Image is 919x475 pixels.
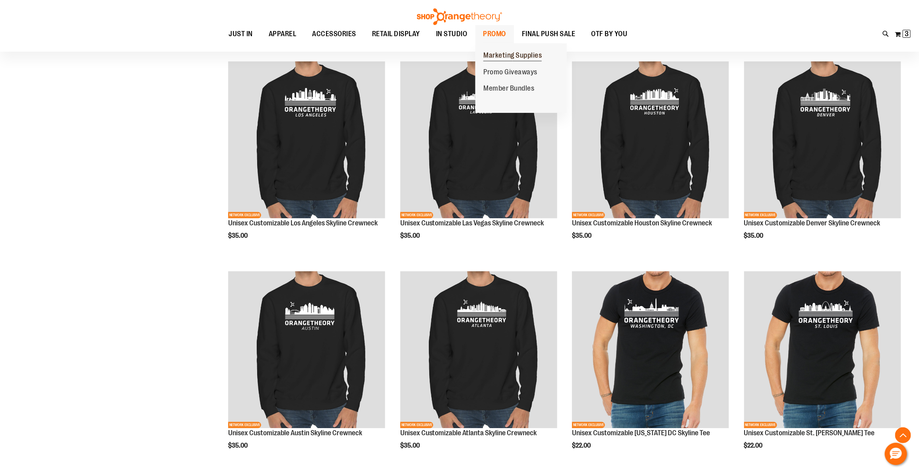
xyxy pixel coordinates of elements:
[475,47,550,64] a: Marketing Supplies
[591,25,628,43] span: OTF BY YOU
[228,219,378,227] a: Unisex Customizable Los Angeles Skyline Crewneck
[436,25,467,43] span: IN STUDIO
[400,212,433,218] span: NETWORK EXCLUSIVE
[400,232,421,239] span: $35.00
[261,25,304,43] a: APPAREL
[228,442,249,449] span: $35.00
[228,271,385,429] a: Product image for Unisex Customizable Austin Skyline CrewneckNETWORK EXCLUSIVE
[312,25,357,43] span: ACCESSORIES
[400,422,433,428] span: NETWORK EXCLUSIVE
[895,427,911,443] button: Back To Top
[572,212,605,218] span: NETWORK EXCLUSIVE
[304,25,364,43] a: ACCESSORIES
[584,25,636,43] a: OTF BY YOU
[744,442,764,449] span: $22.00
[572,271,729,428] img: Product image for Unisex Customizable Washington DC Skyline Tee
[744,219,880,227] a: Unisex Customizable Denver Skyline Crewneck
[744,232,765,239] span: $35.00
[400,271,557,429] a: Product image for Unisex Customizable Atlanta Skyline CrewneckNETWORK EXCLUSIVE
[572,271,729,429] a: Product image for Unisex Customizable Washington DC Skyline TeeNETWORK EXCLUSIVE
[228,429,362,437] a: Unisex Customizable Austin Skyline Crewneck
[514,25,584,43] a: FINAL PUSH SALE
[400,61,557,218] img: Product image for Unisex Customizable Las Vegas Skyline Crewneck
[572,232,593,239] span: $35.00
[428,25,475,43] a: IN STUDIO
[475,43,567,113] ul: PROMO
[568,57,733,260] div: product
[372,25,420,43] span: RETAIL DISPLAY
[475,25,514,43] a: PROMO
[885,443,907,465] button: Hello, have a question? Let’s chat.
[744,271,901,428] img: Product image for Unisex Customizable St. Louis Skyline Tee
[483,68,537,78] span: Promo Giveaways
[475,64,545,81] a: Promo Giveaways
[905,30,909,38] span: 3
[522,25,576,43] span: FINAL PUSH SALE
[228,271,385,428] img: Product image for Unisex Customizable Austin Skyline Crewneck
[228,232,249,239] span: $35.00
[572,442,592,449] span: $22.00
[483,25,506,43] span: PROMO
[740,267,905,469] div: product
[400,61,557,219] a: Product image for Unisex Customizable Las Vegas Skyline CrewneckNETWORK EXCLUSIVE
[224,267,389,469] div: product
[229,25,253,43] span: JUST IN
[221,25,261,43] a: JUST IN
[396,267,561,469] div: product
[228,61,385,218] img: Product image for Unisex Customizable Los Angeles Skyline Crewneck
[572,422,605,428] span: NETWORK EXCLUSIVE
[400,442,421,449] span: $35.00
[572,219,712,227] a: Unisex Customizable Houston Skyline Crewneck
[572,61,729,218] img: Product image for Unisex Customizable Houston Skyline Crewneck
[572,61,729,219] a: Product image for Unisex Customizable Houston Skyline CrewneckNETWORK EXCLUSIVE
[744,422,777,428] span: NETWORK EXCLUSIVE
[744,61,901,219] a: Product image for Unisex Customizable Denver Skyline CrewneckNETWORK EXCLUSIVE
[740,57,905,260] div: product
[400,429,537,437] a: Unisex Customizable Atlanta Skyline Crewneck
[269,25,297,43] span: APPAREL
[744,271,901,429] a: Product image for Unisex Customizable St. Louis Skyline TeeNETWORK EXCLUSIVE
[483,84,534,94] span: Member Bundles
[400,271,557,428] img: Product image for Unisex Customizable Atlanta Skyline Crewneck
[572,429,710,437] a: Unisex Customizable [US_STATE] DC Skyline Tee
[744,212,777,218] span: NETWORK EXCLUSIVE
[396,57,561,260] div: product
[475,80,542,97] a: Member Bundles
[483,51,542,61] span: Marketing Supplies
[228,212,261,218] span: NETWORK EXCLUSIVE
[744,61,901,218] img: Product image for Unisex Customizable Denver Skyline Crewneck
[568,267,733,469] div: product
[224,57,389,260] div: product
[744,429,875,437] a: Unisex Customizable St. [PERSON_NAME] Tee
[400,219,544,227] a: Unisex Customizable Las Vegas Skyline Crewneck
[416,8,503,25] img: Shop Orangetheory
[364,25,428,43] a: RETAIL DISPLAY
[228,422,261,428] span: NETWORK EXCLUSIVE
[228,61,385,219] a: Product image for Unisex Customizable Los Angeles Skyline CrewneckNETWORK EXCLUSIVE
